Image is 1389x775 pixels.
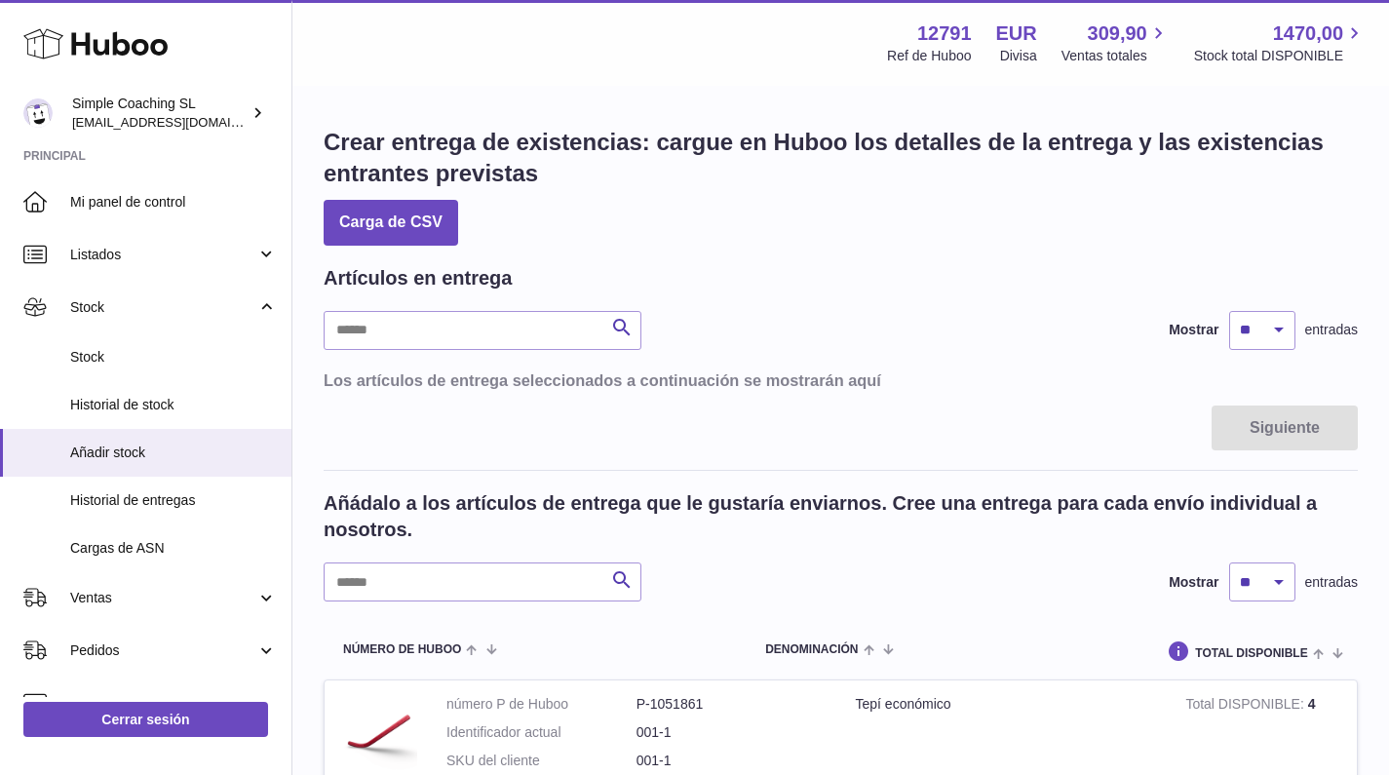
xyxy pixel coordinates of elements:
span: entradas [1305,321,1358,339]
span: Total DISPONIBLE [1195,647,1307,660]
span: Stock [70,298,256,317]
dd: 001-1 [637,752,827,770]
span: Historial de entregas [70,491,277,510]
dd: 001-1 [637,723,827,742]
strong: Total DISPONIBLE [1185,696,1307,717]
label: Mostrar [1169,573,1218,592]
h2: Añádalo a los artículos de entrega que le gustaría enviarnos. Cree una entrega para cada envío in... [324,490,1358,543]
div: Divisa [1000,47,1037,65]
span: Listados [70,246,256,264]
div: Simple Coaching SL [72,95,248,132]
span: Ventas totales [1061,47,1170,65]
span: Denominación [765,643,858,656]
span: Cargas de ASN [70,539,277,558]
h3: Los artículos de entrega seleccionados a continuación se mostrarán aquí [324,369,1358,391]
h1: Crear entrega de existencias: cargue en Huboo los detalles de la entrega y las existencias entran... [324,127,1358,190]
strong: EUR [996,20,1037,47]
dt: Identificador actual [446,723,637,742]
h2: Artículos en entrega [324,265,512,291]
a: 1470,00 Stock total DISPONIBLE [1194,20,1366,65]
img: info@simplecoaching.es [23,98,53,128]
span: Mi panel de control [70,193,277,212]
span: Historial de stock [70,396,277,414]
dt: SKU del cliente [446,752,637,770]
span: Pedidos [70,641,256,660]
div: Ref de Huboo [887,47,971,65]
span: 1470,00 [1273,20,1343,47]
span: 309,90 [1088,20,1147,47]
span: Ventas [70,589,256,607]
span: Añadir stock [70,444,277,462]
label: Mostrar [1169,321,1218,339]
strong: 12791 [917,20,972,47]
span: Stock total DISPONIBLE [1194,47,1366,65]
dd: P-1051861 [637,695,827,714]
span: Número de Huboo [343,643,461,656]
button: Carga de CSV [324,200,458,246]
a: Cerrar sesión [23,702,268,737]
dt: número P de Huboo [446,695,637,714]
span: entradas [1305,573,1358,592]
span: Uso [70,694,277,713]
a: 309,90 Ventas totales [1061,20,1170,65]
span: Stock [70,348,277,367]
img: Tepí económico [339,695,417,773]
span: [EMAIL_ADDRESS][DOMAIN_NAME] [72,114,287,130]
